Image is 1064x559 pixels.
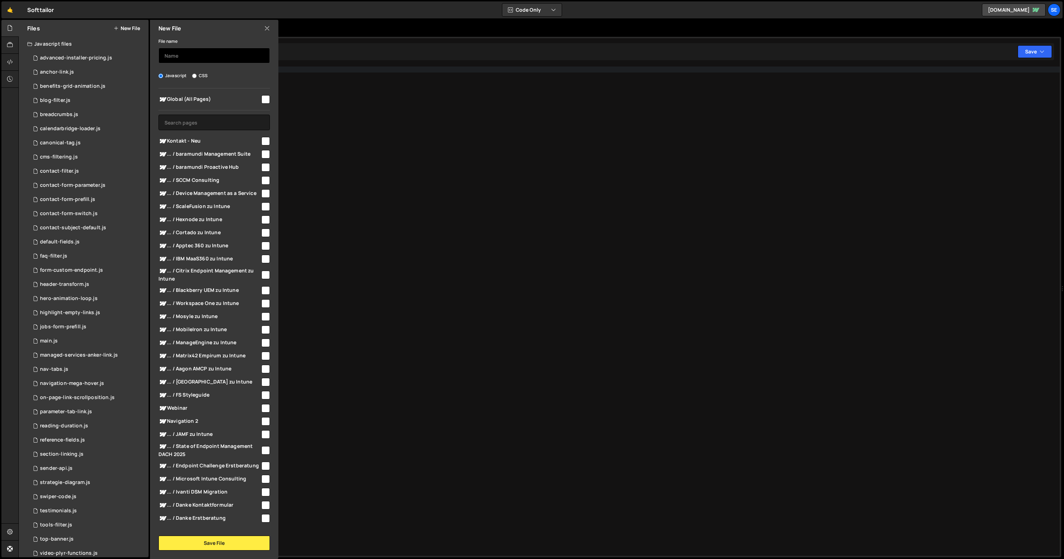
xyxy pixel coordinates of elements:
span: ... / baramundi Management Suite [158,150,260,159]
span: ... / ScaleFusion zu Intune [158,202,260,211]
div: reference-fields.js [40,437,85,443]
div: strategie-diagram.js [40,479,90,486]
div: cms-filtering.js [40,154,78,160]
div: form-custom-endpoint.js [40,267,103,273]
label: Javascript [158,72,187,79]
span: Kontakt - Neu [158,137,260,145]
div: 8664/21369.js [27,93,149,108]
div: 8664/18304.js [27,235,149,249]
div: testimonials.js [40,508,77,514]
div: 8664/24405.js [27,207,149,221]
div: 8664/35569.js [27,362,149,376]
div: 8664/23779.js [27,108,149,122]
div: 8664/21370.js [27,518,149,532]
div: anchor-link.js [40,69,74,75]
div: 8664/21368.js [27,249,149,263]
div: 8664/21616.js [27,405,149,419]
div: on-page-link-scrollposition.js [40,394,115,401]
div: top-banner.js [40,536,74,542]
span: ... / FS Styleguide [158,391,260,399]
span: ... / SCCM Consulting [158,176,260,185]
div: hero-animation-loop.js [40,295,98,302]
span: ... / Danke Erstberatung [158,514,260,523]
span: ... / Microsoft Intune Consulting [158,475,260,483]
div: 8664/21052.js [27,122,149,136]
div: faq-filter.js [40,253,67,259]
span: ... / Matrix42 Empirum zu Intune [158,352,260,360]
span: ... / Ivanti DSM Migration [158,488,260,496]
div: 8664/18186.js [27,461,149,476]
div: 8664/21620.js [27,376,149,391]
div: contact-form-parameter.js [40,182,105,189]
span: ... / IBM MaaS360 zu Intune [158,255,260,263]
div: contact-subject-default.js [40,225,106,231]
div: 8664/20939.js [27,263,149,277]
button: Save [1018,45,1052,58]
div: 8664/21371.js [27,51,149,65]
div: 8664/21031.js [27,320,149,334]
div: 8664/18120.js [27,334,149,348]
div: 8664/19660.js [27,292,149,306]
div: 8664/19947.js [27,79,149,93]
input: Javascript [158,74,163,78]
span: ... / MobileIron zu Intune [158,325,260,334]
div: swiper-code.js [40,494,76,500]
div: jobs-form-prefill.js [40,324,86,330]
div: benefits-grid-animation.js [40,83,105,90]
span: ... / Mosyle zu Intune [158,312,260,321]
span: ... / State of Endpoint Management DACH 2025 [158,442,260,458]
div: highlight-empty-links.js [40,310,100,316]
div: 8664/25495.js [27,136,149,150]
div: header-transform.js [40,281,89,288]
div: 8664/18286.js [27,221,149,235]
div: 8664/21016.js [27,192,149,207]
input: Name [158,48,270,63]
a: 🤙 [1,1,19,18]
div: nav-tabs.js [40,366,68,373]
button: Save File [158,536,270,551]
span: ... / Aagon AMCP zu Intune [158,365,260,373]
div: navigation-mega-hover.js [40,380,104,387]
div: Softtailor [27,6,54,14]
input: Search pages [158,115,270,130]
a: Se [1048,4,1060,16]
div: 8664/19616.js [27,476,149,490]
div: 8664/18402.js [27,447,149,461]
div: 8664/21637.js [27,348,149,362]
div: 8664/18320.js [27,150,149,164]
span: ... / JAMF zu Intune [158,430,260,439]
button: Code Only [502,4,562,16]
span: ... / Hexnode zu Intune [158,215,260,224]
span: ... / Endpoint Challenge Erstberatung [158,462,260,470]
div: 8664/20521.js [27,164,149,178]
span: ... / baramundi Proactive Hub [158,163,260,172]
div: reading-duration.js [40,423,88,429]
div: breadcrumbs.js [40,111,78,118]
span: ... / Danke Kontaktformular [158,501,260,509]
div: main.js [40,338,58,344]
span: Webinar [158,404,260,413]
div: 8664/18326.js [27,490,149,504]
div: contact-form-prefill.js [40,196,95,203]
div: parameter-tab-link.js [40,409,92,415]
span: ... / Apptec 360 zu Intune [158,242,260,250]
div: advanced-installer-pricing.js [40,55,112,61]
div: 8664/21014.js [27,178,149,192]
span: ... / Citrix Endpoint Management zu Intune [158,267,260,282]
div: Javascript files [19,37,149,51]
div: 8664/22327.js [27,65,149,79]
div: 8664/43710.js [27,532,149,546]
span: Navigation 2 [158,417,260,426]
h2: Files [27,24,40,32]
div: video-plyr-functions.js [40,550,98,557]
span: ... / Device Management as a Service [158,189,260,198]
div: canonical-tag.js [40,140,81,146]
div: 8664/19267.js [27,277,149,292]
div: section-linking.js [40,451,83,457]
span: ... / Cortado zu Intune [158,229,260,237]
div: 8664/18322.js [27,504,149,518]
div: tools-filter.js [40,522,72,528]
div: 8664/23960.js [27,419,149,433]
div: 8664/18325.js [27,391,149,405]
